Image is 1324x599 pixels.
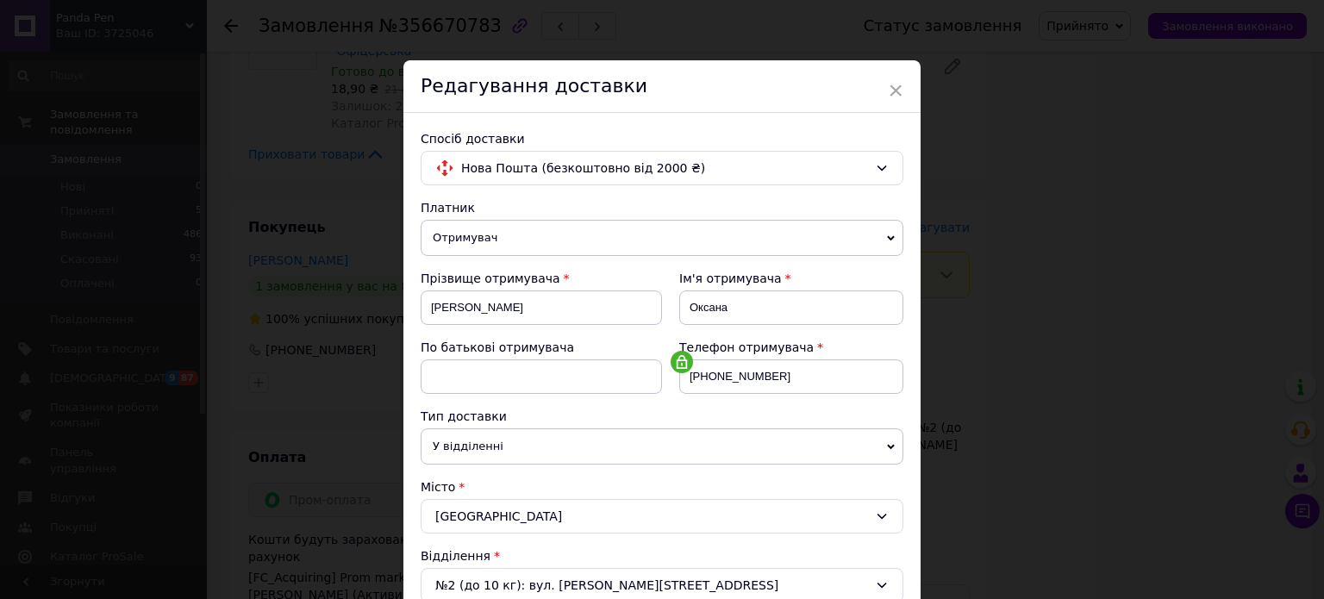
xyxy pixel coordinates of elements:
[679,340,814,354] span: Телефон отримувача
[403,60,921,113] div: Редагування доставки
[421,130,903,147] div: Спосіб доставки
[421,428,903,465] span: У відділенні
[421,409,507,423] span: Тип доставки
[461,159,868,178] span: Нова Пошта (безкоштовно від 2000 ₴)
[421,340,574,354] span: По батькові отримувача
[679,271,782,285] span: Ім'я отримувача
[421,478,903,496] div: Місто
[421,547,903,565] div: Відділення
[679,359,903,394] input: +380
[421,499,903,533] div: [GEOGRAPHIC_DATA]
[421,201,475,215] span: Платник
[888,76,903,105] span: ×
[421,271,560,285] span: Прізвище отримувача
[421,220,903,256] span: Отримувач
